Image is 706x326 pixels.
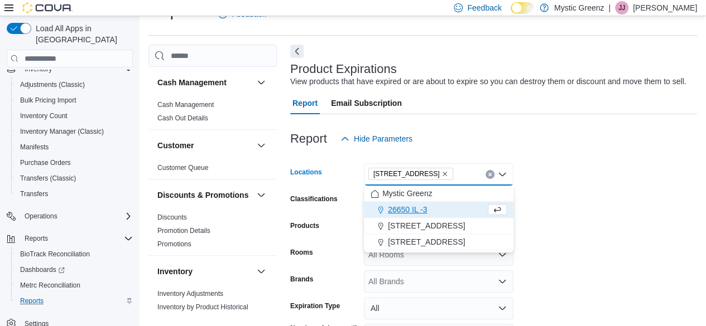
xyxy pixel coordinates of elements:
div: Customer [148,161,277,179]
a: Inventory Manager (Classic) [16,125,108,138]
label: Rooms [290,248,313,257]
span: Transfers (Classic) [20,174,76,183]
p: Mystic Greenz [554,1,604,14]
span: BioTrack Reconciliation [16,247,133,261]
span: Dashboards [20,265,65,274]
h3: Customer [157,140,194,151]
button: Operations [20,210,62,223]
button: All [364,297,513,319]
span: Inventory Count [20,111,68,120]
a: Purchase Orders [16,156,75,169]
div: View products that have expired or are about to expire so you can destroy them or discount and mo... [290,76,686,87]
a: Manifests [16,140,53,154]
span: Inventory Count [16,109,133,123]
span: Transfers (Classic) [16,172,133,185]
span: Report [292,92,318,114]
button: Cash Management [254,76,268,89]
button: Bulk Pricing Import [11,93,137,108]
span: Mystic Greenz [382,188,432,199]
label: Brands [290,275,313,284]
label: Locations [290,168,322,177]
span: Metrc Reconciliation [16,279,133,292]
h3: Inventory [157,266,193,277]
span: Cash Management [157,100,214,109]
h3: Cash Management [157,77,227,88]
button: Open list of options [498,250,507,259]
a: Dashboards [11,262,137,278]
button: Hide Parameters [336,128,417,150]
span: Purchase Orders [20,158,71,167]
button: Reports [11,293,137,309]
span: Inventory Manager (Classic) [20,127,104,136]
span: Manifests [20,143,49,152]
a: Reports [16,294,48,308]
button: Discounts & Promotions [157,189,252,201]
button: Manifests [11,139,137,155]
button: Transfers (Classic) [11,171,137,186]
label: Expiration Type [290,301,340,310]
span: Adjustments (Classic) [20,80,85,89]
span: Hide Parameters [354,133,412,144]
button: Reports [2,231,137,246]
a: Promotions [157,240,191,248]
span: Reports [20,296,44,305]
span: Transfers [16,187,133,201]
button: Purchase Orders [11,155,137,171]
span: Load All Apps in [GEOGRAPHIC_DATA] [31,23,133,45]
a: Promotion Details [157,227,210,235]
span: Reports [25,234,48,243]
button: Open list of options [498,277,507,286]
span: Reports [20,232,133,245]
button: Customer [254,139,268,152]
button: Inventory [254,265,268,278]
button: Customer [157,140,252,151]
label: Classifications [290,194,338,203]
span: Inventory by Product Historical [157,303,248,312]
span: Discounts [157,213,187,222]
a: Bulk Pricing Import [16,94,81,107]
h3: Report [290,132,327,145]
span: 26650 IL -3 [388,204,427,215]
span: Operations [20,210,133,223]
button: Discounts & Promotions [254,188,268,202]
button: Inventory Count [11,108,137,124]
span: Cash Out Details [157,114,208,123]
span: Adjustments (Classic) [16,78,133,91]
span: Email Subscription [331,92,402,114]
a: BioTrack Reconciliation [16,247,94,261]
span: Inventory Adjustments [157,289,223,298]
p: | [608,1,611,14]
a: Adjustments (Classic) [16,78,89,91]
button: Inventory Manager (Classic) [11,124,137,139]
label: Products [290,221,319,230]
span: Operations [25,212,57,221]
button: 26650 IL -3 [364,202,513,218]
button: Reports [20,232,52,245]
button: [STREET_ADDRESS] [364,234,513,250]
a: Customer Queue [157,164,208,172]
span: BioTrack Reconciliation [20,250,90,259]
div: Discounts & Promotions [148,211,277,255]
button: Remove 1120 Woodlawn Rd from selection in this group [441,171,448,177]
button: Metrc Reconciliation [11,278,137,293]
button: BioTrack Reconciliation [11,246,137,262]
a: Transfers (Classic) [16,172,80,185]
span: Bulk Pricing Import [16,94,133,107]
span: Metrc Reconciliation [20,281,80,290]
span: 1120 Woodlawn Rd [368,168,454,180]
button: Adjustments (Classic) [11,77,137,93]
div: Jonathan Jacks [615,1,628,14]
button: Close list of options [498,170,507,179]
a: Discounts [157,213,187,221]
a: Cash Management [157,101,214,109]
p: [PERSON_NAME] [633,1,697,14]
span: Dashboards [16,263,133,276]
h3: Product Expirations [290,62,397,76]
button: Next [290,45,304,58]
a: Dashboards [16,263,69,276]
button: [STREET_ADDRESS] [364,218,513,234]
span: Transfers [20,189,48,198]
img: Cova [22,2,73,13]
